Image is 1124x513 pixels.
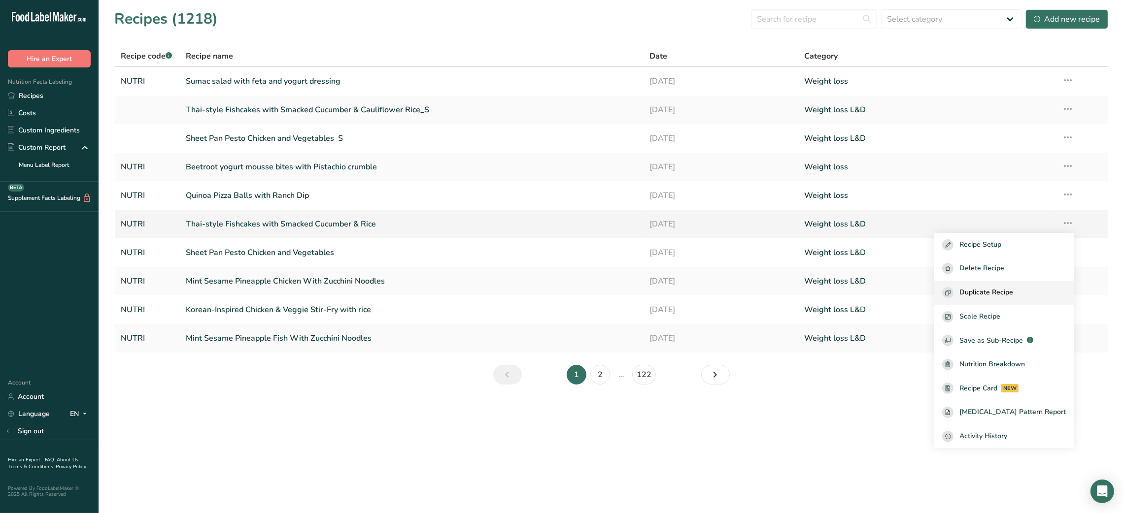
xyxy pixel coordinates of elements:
[114,8,218,30] h1: Recipes (1218)
[649,271,792,291] a: [DATE]
[934,305,1074,329] button: Scale Recipe
[649,242,792,263] a: [DATE]
[8,463,56,470] a: Terms & Conditions .
[121,157,174,177] a: NUTRI
[8,405,50,422] a: Language
[959,239,1001,251] span: Recipe Setup
[121,185,174,206] a: NUTRI
[70,408,91,420] div: EN
[804,71,1050,92] a: Weight loss
[121,299,174,320] a: NUTRI
[959,431,1007,442] span: Activity History
[804,271,1050,291] a: Weight loss L&D
[121,242,174,263] a: NUTRI
[121,271,174,291] a: NUTRI
[1034,13,1100,25] div: Add new recipe
[751,9,877,29] input: Search for recipe
[649,71,792,92] a: [DATE]
[649,99,792,120] a: [DATE]
[934,328,1074,353] button: Save as Sub-Recipe
[1001,384,1019,392] div: NEW
[186,99,638,120] a: Thai-style Fishcakes with Smacked Cucumber & Cauliflower Rice_S
[649,157,792,177] a: [DATE]
[804,242,1050,263] a: Weight loss L&D
[186,128,638,149] a: Sheet Pan Pesto Chicken and Vegetables_S
[959,407,1066,418] span: [MEDICAL_DATA] Pattern Report
[959,263,1004,274] span: Delete Recipe
[1025,9,1108,29] button: Add new recipe
[8,142,66,153] div: Custom Report
[186,185,638,206] a: Quinoa Pizza Balls with Ranch Dip
[121,51,172,62] span: Recipe code
[649,185,792,206] a: [DATE]
[649,128,792,149] a: [DATE]
[804,185,1050,206] a: Weight loss
[959,383,997,393] span: Recipe Card
[186,242,638,263] a: Sheet Pan Pesto Chicken and Vegetables
[121,328,174,349] a: NUTRI
[649,50,667,62] span: Date
[804,99,1050,120] a: Weight loss L&D
[934,257,1074,281] button: Delete Recipe
[186,271,638,291] a: Mint Sesame Pineapple Chicken With Zucchini Noodles
[632,365,656,385] a: Page 122.
[804,214,1050,234] a: Weight loss L&D
[121,214,174,234] a: NUTRI
[959,335,1023,346] span: Save as Sub-Recipe
[804,328,1050,349] a: Weight loss L&D
[493,365,522,385] a: Previous page
[1090,480,1114,503] div: Open Intercom Messenger
[186,157,638,177] a: Beetroot yogurt mousse bites with Pistachio crumble
[8,456,78,470] a: About Us .
[804,128,1050,149] a: Weight loss L&D
[8,456,43,463] a: Hire an Expert .
[934,353,1074,377] a: Nutrition Breakdown
[649,299,792,320] a: [DATE]
[959,359,1025,370] span: Nutrition Breakdown
[934,233,1074,257] button: Recipe Setup
[934,400,1074,424] a: [MEDICAL_DATA] Pattern Report
[121,71,174,92] a: NUTRI
[959,287,1013,298] span: Duplicate Recipe
[649,328,792,349] a: [DATE]
[186,328,638,349] a: Mint Sesame Pineapple Fish With Zucchini Noodles
[8,184,24,192] div: BETA
[701,365,730,385] a: Next page
[804,50,838,62] span: Category
[186,71,638,92] a: Sumac salad with feta and yogurt dressing
[804,299,1050,320] a: Weight loss L&D
[8,50,91,67] button: Hire an Expert
[56,463,86,470] a: Privacy Policy
[934,377,1074,401] a: Recipe Card NEW
[186,214,638,234] a: Thai-style Fishcakes with Smacked Cucumber & Rice
[8,485,91,497] div: Powered By FoodLabelMaker © 2025 All Rights Reserved
[590,365,610,385] a: Page 2.
[934,281,1074,305] button: Duplicate Recipe
[934,424,1074,449] button: Activity History
[959,311,1000,322] span: Scale Recipe
[45,456,57,463] a: FAQ .
[649,214,792,234] a: [DATE]
[186,50,233,62] span: Recipe name
[186,299,638,320] a: Korean-Inspired Chicken & Veggie Stir-Fry with rice
[804,157,1050,177] a: Weight loss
